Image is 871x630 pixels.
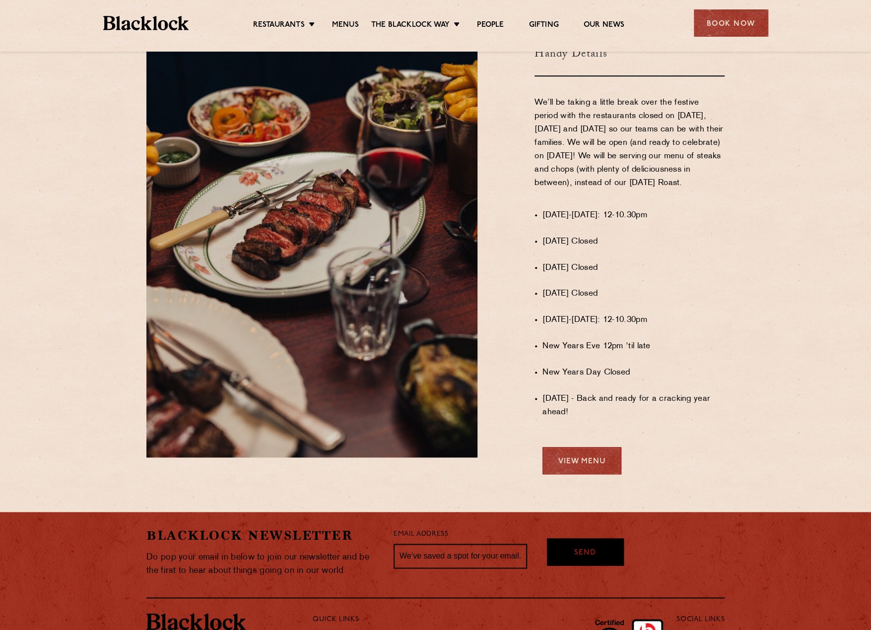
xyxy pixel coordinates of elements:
div: Book Now [694,9,768,37]
li: [DATE] Closed [542,261,725,275]
p: Quick Links [313,613,644,626]
img: BL_Textured_Logo-footer-cropped.svg [146,613,246,630]
h3: Handy Details [535,31,725,76]
a: View Menu [542,447,621,474]
a: People [477,20,504,31]
a: Menus [332,20,359,31]
li: [DATE] Closed [542,235,725,249]
li: [DATE] Closed [542,287,725,301]
img: BL_Textured_Logo-footer-cropped.svg [103,16,189,30]
li: New Years Eve 12pm 'til late [542,340,725,353]
p: Do pop your email in below to join our newsletter and be the first to hear about things going on ... [146,551,379,577]
input: We’ve saved a spot for your email... [394,544,527,568]
li: New Years Day Closed [542,366,725,379]
li: [DATE] - Back and ready for a cracking year ahead! [542,392,725,419]
a: Our News [584,20,625,31]
li: [DATE]-[DATE]: 12-10.30pm [542,209,725,222]
a: Gifting [529,20,558,31]
span: Send [574,548,596,559]
h2: Blacklock Newsletter [146,527,379,544]
p: Social Links [676,613,725,626]
p: We’ll be taking a little break over the festive period with the restaurants closed on [DATE], [DA... [535,96,725,203]
a: The Blacklock Way [371,20,450,31]
label: Email Address [394,529,448,540]
li: [DATE]-[DATE]: 12-10.30pm [542,314,725,327]
a: Restaurants [253,20,305,31]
